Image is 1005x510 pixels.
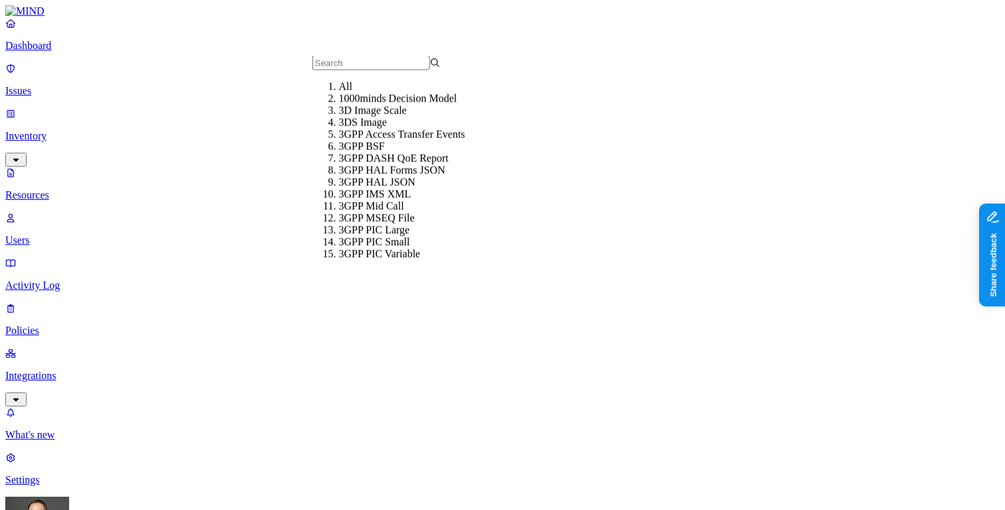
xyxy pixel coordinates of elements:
[5,257,1000,292] a: Activity Log
[339,128,467,140] div: 3GPP Access Transfer Events
[5,325,1000,337] p: Policies
[5,212,1000,246] a: Users
[339,176,467,188] div: 3GPP HAL JSON
[312,56,430,70] input: Search
[339,152,467,164] div: 3GPP DASH QoE Report
[5,17,1000,52] a: Dashboard
[339,188,467,200] div: 3GPP IMS XML
[5,5,1000,17] a: MIND
[5,474,1000,486] p: Settings
[5,85,1000,97] p: Issues
[339,248,467,260] div: 3GPP PIC Variable
[339,80,467,92] div: All
[5,429,1000,441] p: What's new
[339,212,467,224] div: 3GPP MSEQ File
[5,280,1000,292] p: Activity Log
[339,140,467,152] div: 3GPP BSF
[5,406,1000,441] a: What's new
[5,452,1000,486] a: Settings
[339,164,467,176] div: 3GPP HAL Forms JSON
[5,130,1000,142] p: Inventory
[5,62,1000,97] a: Issues
[339,224,467,236] div: 3GPP PIC Large
[339,200,467,212] div: 3GPP Mid Call
[339,92,467,104] div: 1000minds Decision Model
[339,116,467,128] div: 3DS Image
[5,302,1000,337] a: Policies
[5,370,1000,382] p: Integrations
[5,40,1000,52] p: Dashboard
[5,167,1000,201] a: Resources
[5,347,1000,404] a: Integrations
[339,236,467,248] div: 3GPP PIC Small
[5,108,1000,165] a: Inventory
[339,104,467,116] div: 3D Image Scale
[5,234,1000,246] p: Users
[5,5,45,17] img: MIND
[5,189,1000,201] p: Resources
